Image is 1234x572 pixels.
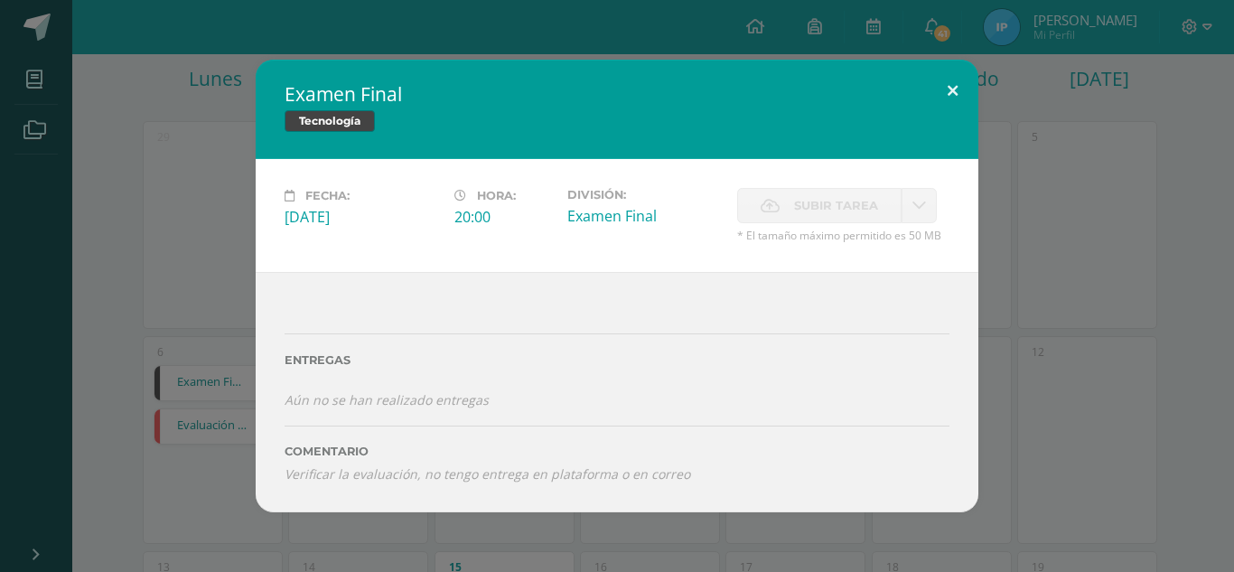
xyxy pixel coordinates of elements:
span: Hora: [477,189,516,202]
div: Examen Final [567,206,723,226]
div: 20:00 [454,207,553,227]
i: Aún no se han realizado entregas [285,391,489,408]
span: * El tamaño máximo permitido es 50 MB [737,228,949,243]
label: La fecha de entrega ha expirado [737,188,902,223]
button: Close (Esc) [927,60,978,121]
span: Subir tarea [794,189,878,222]
a: La fecha de entrega ha expirado [902,188,937,223]
i: Verificar la evaluación, no tengo entrega en plataforma o en correo [285,465,690,483]
label: Entregas [285,353,949,367]
span: Fecha: [305,189,350,202]
label: Comentario [285,445,949,458]
span: Tecnología [285,110,375,132]
label: División: [567,188,723,202]
div: [DATE] [285,207,440,227]
h2: Examen Final [285,81,949,107]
